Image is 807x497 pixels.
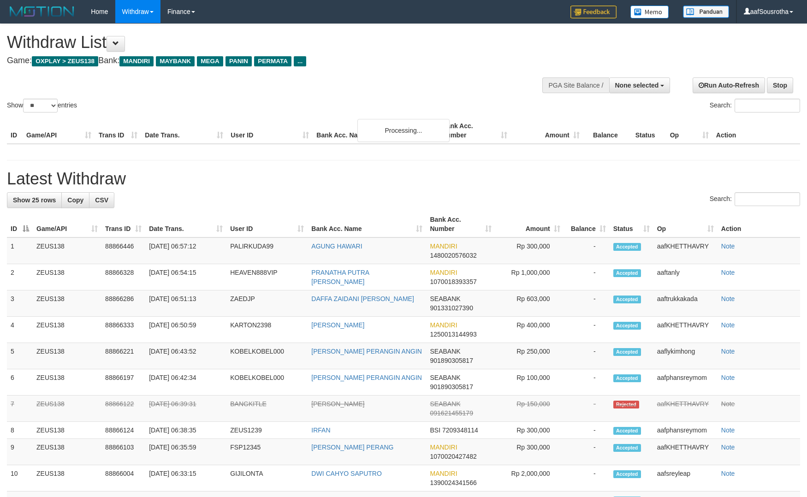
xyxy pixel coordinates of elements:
td: Rp 300,000 [495,422,564,439]
a: IRFAN [311,426,330,434]
td: Rp 1,000,000 [495,264,564,290]
span: Copy 1480020576032 to clipboard [430,252,476,259]
td: 7 [7,396,33,422]
th: ID: activate to sort column descending [7,211,33,237]
a: [PERSON_NAME] PERANGIN ANGIN [311,348,422,355]
span: MANDIRI [119,56,154,66]
a: Note [721,470,735,477]
td: 88866103 [101,439,145,465]
td: ZEUS138 [33,465,101,491]
td: 88866333 [101,317,145,343]
th: Amount: activate to sort column ascending [495,211,564,237]
span: None selected [615,82,659,89]
td: aafphansreymom [653,422,718,439]
td: aafsreyleap [653,465,718,491]
td: - [564,396,610,422]
td: - [564,465,610,491]
h1: Withdraw List [7,33,529,52]
td: KOBELKOBEL000 [226,343,308,369]
span: Accepted [613,322,641,330]
th: User ID [227,118,313,144]
span: BSI [430,426,440,434]
th: Trans ID: activate to sort column ascending [101,211,145,237]
th: Date Trans. [141,118,227,144]
td: 2 [7,264,33,290]
td: ZEUS138 [33,369,101,396]
span: SEABANK [430,295,460,302]
a: Note [721,243,735,250]
span: MANDIRI [430,470,457,477]
td: PALIRKUDA99 [226,237,308,264]
td: [DATE] 06:35:59 [145,439,226,465]
td: KARTON2398 [226,317,308,343]
th: Trans ID [95,118,141,144]
span: MANDIRI [430,321,457,329]
td: KOBELKOBEL000 [226,369,308,396]
span: CSV [95,196,108,204]
a: Note [721,374,735,381]
span: SEABANK [430,374,460,381]
span: OXPLAY > ZEUS138 [32,56,98,66]
span: Show 25 rows [13,196,56,204]
input: Search: [735,192,800,206]
span: Accepted [613,374,641,382]
span: MAYBANK [156,56,195,66]
span: PERMATA [254,56,291,66]
td: 9 [7,439,33,465]
td: ZEUS138 [33,396,101,422]
a: Stop [767,77,793,93]
td: 88866124 [101,422,145,439]
span: Accepted [613,427,641,435]
th: Bank Acc. Number: activate to sort column ascending [426,211,495,237]
a: PRANATHA PUTRA [PERSON_NAME] [311,269,369,285]
td: 88866122 [101,396,145,422]
th: Status: activate to sort column ascending [610,211,653,237]
td: Rp 300,000 [495,237,564,264]
a: [PERSON_NAME] [311,321,364,329]
span: MANDIRI [430,243,457,250]
a: Note [721,295,735,302]
td: ZEUS138 [33,264,101,290]
h4: Game: Bank: [7,56,529,65]
a: DWI CAHYO SAPUTRO [311,470,381,477]
th: Op: activate to sort column ascending [653,211,718,237]
img: MOTION_logo.png [7,5,77,18]
span: SEABANK [430,400,460,408]
th: Bank Acc. Number [438,118,510,144]
span: Accepted [613,296,641,303]
a: Note [721,348,735,355]
th: Bank Acc. Name: activate to sort column ascending [308,211,426,237]
span: Copy 7209348114 to clipboard [442,426,478,434]
td: 1 [7,237,33,264]
td: aaflykimhong [653,343,718,369]
span: Accepted [613,269,641,277]
a: [PERSON_NAME] PERANG [311,444,393,451]
td: 3 [7,290,33,317]
span: MEGA [197,56,223,66]
td: BANGKITLE [226,396,308,422]
td: aafKHETTHAVRY [653,439,718,465]
span: Rejected [613,401,639,408]
a: Note [721,269,735,276]
td: aafphansreymom [653,369,718,396]
td: aafKHETTHAVRY [653,396,718,422]
span: Copy 901890305817 to clipboard [430,383,473,390]
td: [DATE] 06:38:35 [145,422,226,439]
td: [DATE] 06:54:15 [145,264,226,290]
td: ZEUS1239 [226,422,308,439]
td: FSP12345 [226,439,308,465]
td: 8 [7,422,33,439]
td: 5 [7,343,33,369]
span: Copy 1070018393357 to clipboard [430,278,476,285]
label: Search: [710,192,800,206]
td: aaftanly [653,264,718,290]
a: Note [721,444,735,451]
a: Copy [61,192,89,208]
th: Status [632,118,666,144]
span: Accepted [613,444,641,452]
img: panduan.png [683,6,729,18]
a: DAFFA ZAIDANI [PERSON_NAME] [311,295,414,302]
label: Show entries [7,99,77,112]
td: [DATE] 06:57:12 [145,237,226,264]
td: aafKHETTHAVRY [653,237,718,264]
